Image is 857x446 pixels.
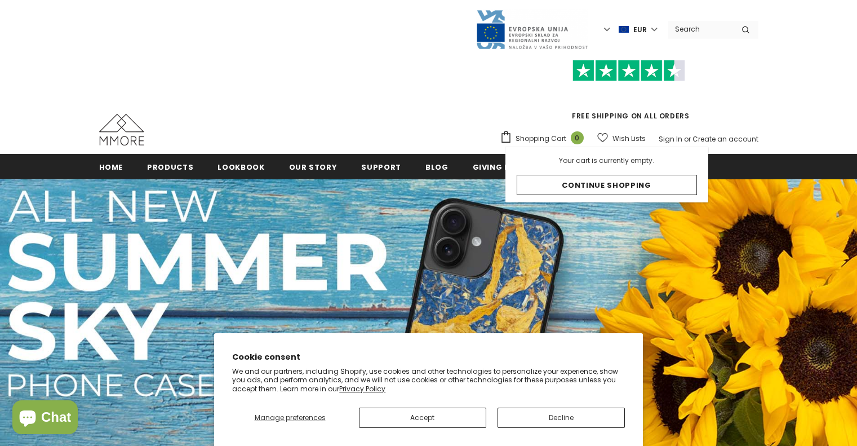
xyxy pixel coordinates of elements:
span: Manage preferences [255,413,326,422]
a: Home [99,154,123,179]
iframe: Customer reviews powered by Trustpilot [500,81,758,111]
span: Products [147,162,193,173]
p: We and our partners, including Shopify, use cookies and other technologies to personalize your ex... [232,367,625,394]
span: Shopping Cart [516,133,566,144]
a: Wish Lists [597,129,646,148]
a: Continue Shopping [517,175,697,195]
a: Javni Razpis [476,24,588,34]
a: Privacy Policy [339,384,385,394]
inbox-online-store-chat: Shopify online store chat [9,400,81,437]
span: Home [99,162,123,173]
a: Lookbook [217,154,264,179]
a: Blog [425,154,449,179]
a: Shopping Cart 0 [500,130,589,147]
p: Your cart is currently empty. [517,155,697,166]
a: Our Story [289,154,338,179]
button: Manage preferences [232,408,348,428]
span: Wish Lists [612,133,646,144]
a: Create an account [692,134,758,144]
a: Sign In [659,134,682,144]
span: Our Story [289,162,338,173]
span: 0 [571,131,584,144]
img: MMORE Cases [99,114,144,145]
img: Javni Razpis [476,9,588,50]
span: Blog [425,162,449,173]
a: Giving back [473,154,527,179]
input: Search Site [668,21,733,37]
a: support [361,154,401,179]
button: Accept [359,408,486,428]
button: Decline [498,408,625,428]
a: Products [147,154,193,179]
span: or [684,134,691,144]
span: Lookbook [217,162,264,173]
span: Giving back [473,162,527,173]
span: FREE SHIPPING ON ALL ORDERS [500,65,758,121]
span: EUR [633,24,647,36]
h2: Cookie consent [232,351,625,363]
img: Trust Pilot Stars [572,60,685,82]
span: support [361,162,401,173]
